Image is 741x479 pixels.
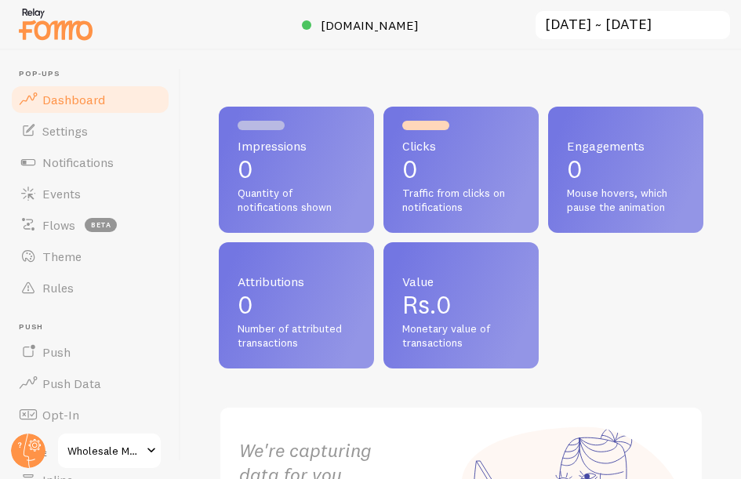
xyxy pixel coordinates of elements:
[56,432,162,470] a: Wholesale Markets [GEOGRAPHIC_DATA]
[402,187,520,214] span: Traffic from clicks on notifications
[238,140,355,152] span: Impressions
[238,292,355,318] p: 0
[9,241,171,272] a: Theme
[42,154,114,170] span: Notifications
[42,344,71,360] span: Push
[9,147,171,178] a: Notifications
[42,123,88,139] span: Settings
[85,218,117,232] span: beta
[9,399,171,430] a: Opt-In
[9,209,171,241] a: Flows beta
[16,4,95,44] img: fomo-relay-logo-orange.svg
[9,272,171,303] a: Rules
[238,157,355,182] p: 0
[42,280,74,296] span: Rules
[567,140,685,152] span: Engagements
[9,115,171,147] a: Settings
[402,157,520,182] p: 0
[67,441,142,460] span: Wholesale Markets [GEOGRAPHIC_DATA]
[42,92,105,107] span: Dashboard
[42,249,82,264] span: Theme
[42,376,101,391] span: Push Data
[9,84,171,115] a: Dashboard
[567,187,685,214] span: Mouse hovers, which pause the animation
[19,322,171,332] span: Push
[19,69,171,79] span: Pop-ups
[9,178,171,209] a: Events
[238,322,355,350] span: Number of attributed transactions
[9,368,171,399] a: Push Data
[402,140,520,152] span: Clicks
[238,275,355,288] span: Attributions
[42,217,75,233] span: Flows
[9,336,171,368] a: Push
[42,186,81,201] span: Events
[567,157,685,182] p: 0
[42,407,79,423] span: Opt-In
[402,275,520,288] span: Value
[402,289,452,320] span: Rs.0
[238,187,355,214] span: Quantity of notifications shown
[402,322,520,350] span: Monetary value of transactions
